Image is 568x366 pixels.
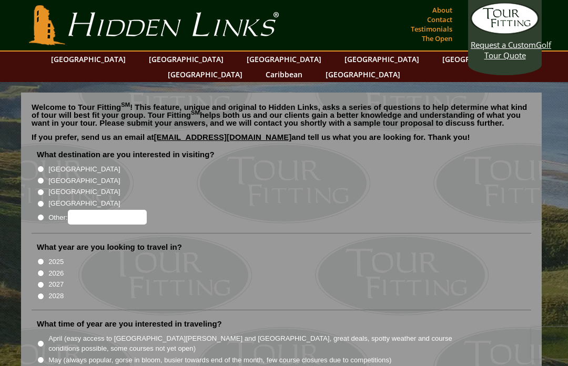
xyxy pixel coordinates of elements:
[48,210,146,225] label: Other:
[37,319,222,329] label: What time of year are you interested in traveling?
[68,210,147,225] input: Other:
[163,67,248,82] a: [GEOGRAPHIC_DATA]
[46,52,131,67] a: [GEOGRAPHIC_DATA]
[437,52,522,67] a: [GEOGRAPHIC_DATA]
[471,39,536,50] span: Request a Custom
[37,242,182,252] label: What year are you looking to travel in?
[260,67,308,82] a: Caribbean
[419,31,455,46] a: The Open
[339,52,424,67] a: [GEOGRAPHIC_DATA]
[48,279,64,290] label: 2027
[471,3,539,60] a: Request a CustomGolf Tour Quote
[191,109,200,116] sup: SM
[32,103,531,127] p: Welcome to Tour Fitting ! This feature, unique and original to Hidden Links, asks a series of que...
[320,67,405,82] a: [GEOGRAPHIC_DATA]
[48,268,64,279] label: 2026
[430,3,455,17] a: About
[48,164,120,175] label: [GEOGRAPHIC_DATA]
[121,101,130,108] sup: SM
[48,257,64,267] label: 2025
[48,187,120,197] label: [GEOGRAPHIC_DATA]
[48,291,64,301] label: 2028
[48,198,120,209] label: [GEOGRAPHIC_DATA]
[48,333,471,354] label: April (easy access to [GEOGRAPHIC_DATA][PERSON_NAME] and [GEOGRAPHIC_DATA], great deals, spotty w...
[32,133,531,149] p: If you prefer, send us an email at and tell us what you are looking for. Thank you!
[408,22,455,36] a: Testimonials
[424,12,455,27] a: Contact
[154,133,292,141] a: [EMAIL_ADDRESS][DOMAIN_NAME]
[48,176,120,186] label: [GEOGRAPHIC_DATA]
[48,355,391,365] label: May (always popular, gorse in bloom, busier towards end of the month, few course closures due to ...
[144,52,229,67] a: [GEOGRAPHIC_DATA]
[37,149,215,160] label: What destination are you interested in visiting?
[241,52,327,67] a: [GEOGRAPHIC_DATA]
